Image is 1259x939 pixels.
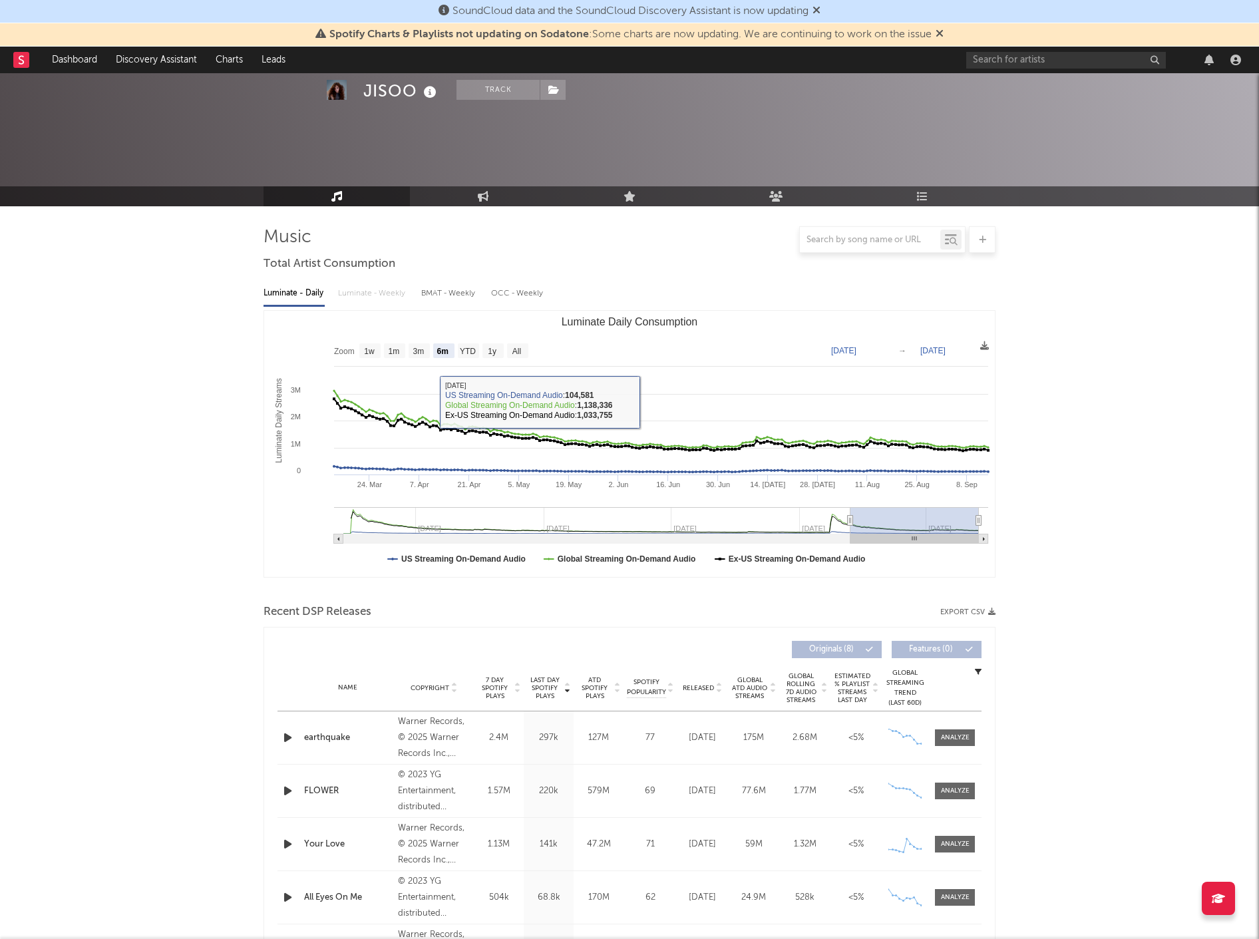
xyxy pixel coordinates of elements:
[329,29,932,40] span: : Some charts are now updating. We are continuing to work on the issue
[577,731,620,745] div: 127M
[491,282,544,305] div: OCC - Weekly
[297,467,301,474] text: 0
[264,256,395,272] span: Total Artist Consumption
[527,891,570,904] div: 68.8k
[800,235,940,246] input: Search by song name or URL
[680,731,725,745] div: [DATE]
[731,785,776,798] div: 77.6M
[512,347,521,356] text: All
[477,785,520,798] div: 1.57M
[291,440,301,448] text: 1M
[488,347,496,356] text: 1y
[398,821,470,868] div: Warner Records, © 2025 Warner Records Inc., under exclusive license from Blissoo Limited
[731,838,776,851] div: 59M
[264,604,371,620] span: Recent DSP Releases
[43,47,106,73] a: Dashboard
[577,785,620,798] div: 579M
[477,676,512,700] span: 7 Day Spotify Plays
[834,785,878,798] div: <5%
[437,347,449,356] text: 6m
[920,346,946,355] text: [DATE]
[458,480,481,488] text: 21. Apr
[680,838,725,851] div: [DATE]
[364,347,375,356] text: 1w
[966,52,1166,69] input: Search for artists
[900,646,962,654] span: Features ( 0 )
[608,480,628,488] text: 2. Jun
[477,731,520,745] div: 2.4M
[783,731,827,745] div: 2.68M
[936,29,944,40] span: Dismiss
[291,413,301,421] text: 2M
[304,785,391,798] a: FLOWER
[411,684,449,692] span: Copyright
[627,838,673,851] div: 71
[940,608,995,616] button: Export CSV
[304,891,391,904] a: All Eyes On Me
[363,80,440,102] div: JISOO
[731,676,768,700] span: Global ATD Audio Streams
[904,480,929,488] text: 25. Aug
[452,6,809,17] span: SoundCloud data and the SoundCloud Discovery Assistant is now updating
[831,346,856,355] text: [DATE]
[834,838,878,851] div: <5%
[783,785,827,798] div: 1.77M
[680,785,725,798] div: [DATE]
[577,838,620,851] div: 47.2M
[680,891,725,904] div: [DATE]
[855,480,880,488] text: 11. Aug
[456,80,540,100] button: Track
[556,480,582,488] text: 19. May
[558,554,696,564] text: Global Streaming On-Demand Audio
[401,554,526,564] text: US Streaming On-Demand Audio
[729,554,866,564] text: Ex-US Streaming On-Demand Audio
[106,47,206,73] a: Discovery Assistant
[577,676,612,700] span: ATD Spotify Plays
[731,891,776,904] div: 24.9M
[750,480,785,488] text: 14. [DATE]
[304,683,391,693] div: Name
[834,672,870,704] span: Estimated % Playlist Streams Last Day
[706,480,730,488] text: 30. Jun
[898,346,906,355] text: →
[627,677,666,697] span: Spotify Popularity
[421,282,478,305] div: BMAT - Weekly
[206,47,252,73] a: Charts
[577,891,620,904] div: 170M
[389,347,400,356] text: 1m
[683,684,714,692] span: Released
[792,641,882,658] button: Originals(8)
[264,311,995,577] svg: Luminate Daily Consumption
[783,891,827,904] div: 528k
[527,676,562,700] span: Last Day Spotify Plays
[460,347,476,356] text: YTD
[398,874,470,922] div: © 2023 YG Entertainment, distributed through Interscope Records
[291,386,301,394] text: 3M
[357,480,383,488] text: 24. Mar
[834,891,878,904] div: <5%
[334,347,355,356] text: Zoom
[956,480,978,488] text: 8. Sep
[885,668,925,708] div: Global Streaming Trend (Last 60D)
[329,29,589,40] span: Spotify Charts & Playlists not updating on Sodatone
[627,891,673,904] div: 62
[410,480,429,488] text: 7. Apr
[627,785,673,798] div: 69
[892,641,982,658] button: Features(0)
[656,480,680,488] text: 16. Jun
[398,714,470,762] div: Warner Records, © 2025 Warner Records Inc., under exclusive license from Blissoo Limited
[477,891,520,904] div: 504k
[731,731,776,745] div: 175M
[304,838,391,851] a: Your Love
[304,731,391,745] a: earthquake
[264,282,325,305] div: Luminate - Daily
[527,731,570,745] div: 297k
[834,731,878,745] div: <5%
[527,838,570,851] div: 141k
[477,838,520,851] div: 1.13M
[627,731,673,745] div: 77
